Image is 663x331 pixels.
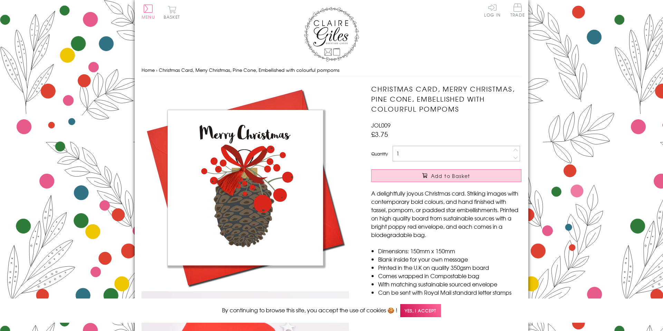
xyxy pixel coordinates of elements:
span: Yes, I accept [400,304,441,318]
li: Can be sent with Royal Mail standard letter stamps [378,288,521,296]
button: Basket [162,6,181,19]
label: Quantity [371,151,388,157]
span: › [156,67,157,73]
span: JOL009 [371,121,391,129]
li: Printed in the U.K on quality 350gsm board [378,263,521,272]
span: Trade [510,3,525,17]
span: Add to Basket [431,172,470,179]
a: Log In [484,3,501,17]
span: £3.75 [371,129,388,139]
li: Dimensions: 150mm x 150mm [378,247,521,255]
nav: breadcrumbs [142,63,521,77]
img: Claire Giles Greetings Cards [304,7,359,62]
li: Blank inside for your own message [378,255,521,263]
li: Comes wrapped in Compostable bag [378,272,521,280]
a: Home [142,67,155,73]
span: Menu [142,14,155,20]
button: Add to Basket [371,169,521,182]
li: With matching sustainable sourced envelope [378,280,521,288]
button: Menu [142,4,155,19]
p: A delightfully joyous Christmas card. Striking images with contemporary bold colours, and hand fi... [371,189,521,239]
img: Christmas Card, Merry Christmas, Pine Cone, Embellished with colourful pompoms [142,84,349,291]
a: Trade [510,3,525,18]
span: Christmas Card, Merry Christmas, Pine Cone, Embellished with colourful pompoms [159,67,339,73]
h1: Christmas Card, Merry Christmas, Pine Cone, Embellished with colourful pompoms [371,84,521,114]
